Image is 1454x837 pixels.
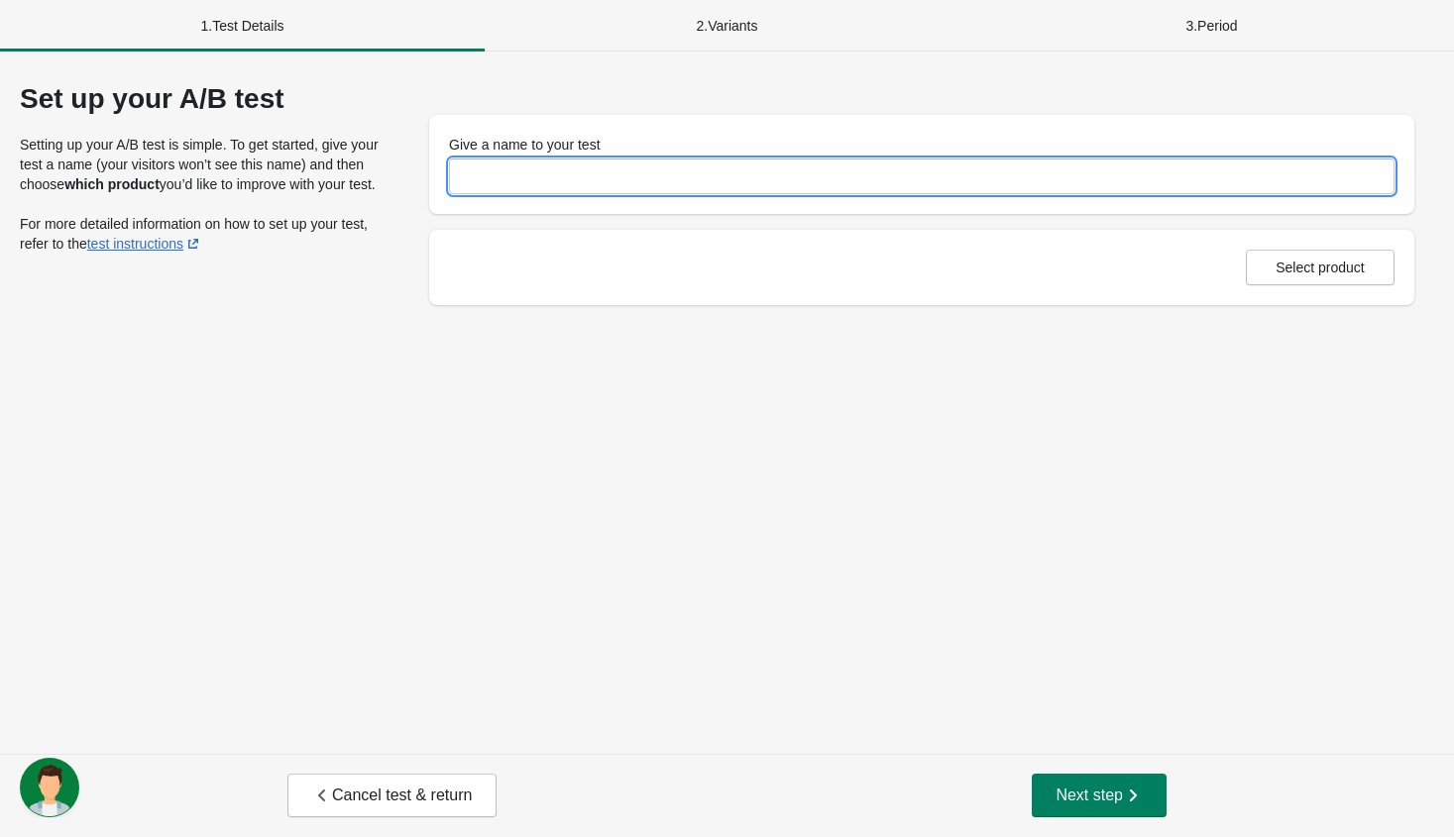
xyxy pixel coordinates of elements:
button: Select product [1246,250,1395,285]
iframe: chat widget [20,758,83,817]
label: Give a name to your test [449,135,601,155]
strong: which product [64,176,160,192]
div: Set up your A/B test [20,83,390,115]
p: Setting up your A/B test is simple. To get started, give your test a name (your visitors won’t se... [20,135,390,194]
p: For more detailed information on how to set up your test, refer to the [20,214,390,254]
span: Select product [1276,260,1365,275]
a: test instructions [87,236,203,252]
span: Cancel test & return [312,785,472,805]
button: Cancel test & return [287,774,497,817]
span: Next step [1056,785,1143,805]
button: Next step [1032,774,1167,817]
